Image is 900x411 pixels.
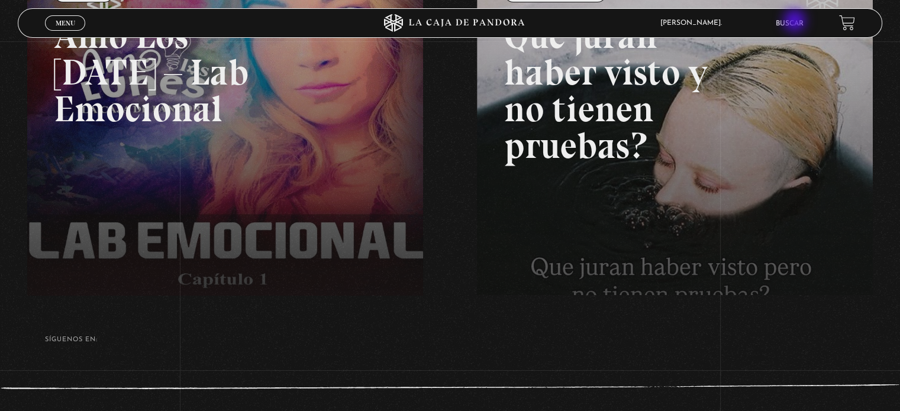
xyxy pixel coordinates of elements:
[51,30,79,38] span: Cerrar
[56,20,75,27] span: Menu
[839,15,855,31] a: View your shopping cart
[45,336,855,343] h4: SÍguenos en:
[776,20,804,27] a: Buscar
[654,20,734,27] span: [PERSON_NAME].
